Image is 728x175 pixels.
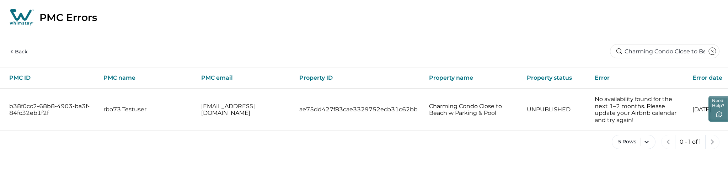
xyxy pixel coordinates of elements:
p: UNPUBLISHED [527,106,583,113]
p: ae75dd427f83cae3329752ecb31c62bb [299,106,418,113]
p: 0 - 1 of 1 [680,138,701,145]
button: previous page [661,135,675,149]
p: Charming Condo Close to Beach w Parking & Pool [429,103,515,117]
th: Error date [687,68,728,88]
button: 0 - 1 of 1 [675,135,706,149]
button: next page [705,135,719,149]
button: Back [9,48,28,55]
th: Property status [521,68,589,88]
p: rbo73 Testuser [103,106,190,113]
p: b38f0cc2-68b8-4903-ba3f-84fc32eb1f2f [9,103,92,117]
input: Search... [610,44,719,58]
th: Error [589,68,687,88]
th: Property name [423,68,521,88]
button: 5 Rows [612,135,655,149]
p: No availability found for the next 1–2 months. Please update your Airbnb calendar and try again! [595,96,681,123]
th: PMC name [98,68,196,88]
th: Property ID [294,68,423,88]
th: PMC email [196,68,293,88]
p: PMC Errors [39,11,97,23]
p: [EMAIL_ADDRESS][DOMAIN_NAME] [201,103,288,117]
button: clear input [705,44,719,58]
p: [DATE] [692,106,722,113]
